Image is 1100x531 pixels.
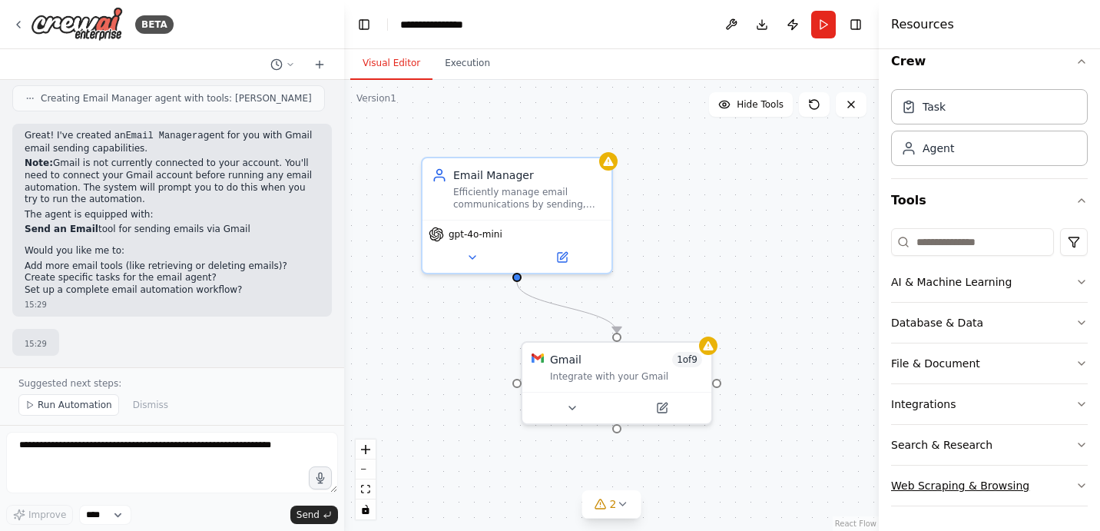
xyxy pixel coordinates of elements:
div: Crew [891,83,1088,178]
div: GmailGmail1of9Integrate with your Gmail [521,341,713,425]
li: Create specific tasks for the email agent? [25,272,320,284]
span: 2 [610,496,617,512]
button: Integrations [891,384,1088,424]
p: The agent is equipped with: [25,209,320,221]
button: Crew [891,40,1088,83]
div: Integrate with your Gmail [550,370,702,383]
button: Send [290,506,338,524]
button: Open in side panel [519,248,605,267]
div: Efficiently manage email communications by sending, retrieving, and organizing emails based on us... [453,186,602,211]
button: Tools [891,179,1088,222]
button: Run Automation [18,394,119,416]
div: Agent [923,141,954,156]
span: Creating Email Manager agent with tools: [PERSON_NAME] [41,92,312,105]
button: Hide Tools [709,92,793,117]
button: Hide right sidebar [845,14,866,35]
span: Run Automation [38,399,112,411]
span: Improve [28,509,66,521]
p: Suggested next steps: [18,377,326,390]
div: 15:29 [25,299,320,310]
div: Email Manager [453,168,602,183]
button: Start a new chat [307,55,332,74]
li: Add more email tools (like retrieving or deleting emails)? [25,261,320,273]
span: Send [297,509,320,521]
a: React Flow attribution [835,519,876,528]
button: toggle interactivity [356,499,376,519]
button: zoom out [356,460,376,480]
div: Version 1 [356,92,396,105]
button: fit view [356,480,376,499]
button: Click to speak your automation idea [309,466,332,490]
div: Gmail [550,352,581,367]
h4: Resources [891,15,954,34]
span: Number of enabled actions [672,352,702,367]
button: Switch to previous chat [264,55,301,74]
div: Email ManagerEfficiently manage email communications by sending, retrieving, and organizing email... [421,157,613,274]
nav: breadcrumb [400,17,479,32]
img: Gmail [532,352,544,364]
strong: Note: [25,158,53,168]
button: Search & Research [891,425,1088,465]
span: Dismiss [133,399,168,411]
button: zoom in [356,440,376,460]
g: Edge from 9cc621fd-acec-44cf-9e19-b224d2840156 to 6ad3fd9f-e5cc-4982-a19c-d36af102aed3 [509,282,625,333]
p: Would you like me to: [25,245,320,257]
strong: Send an Email [25,224,98,234]
button: Open in side panel [618,399,705,417]
button: Dismiss [125,394,176,416]
li: tool for sending emails via Gmail [25,224,320,236]
button: Visual Editor [350,48,432,80]
div: BETA [135,15,174,34]
div: Tools [891,222,1088,519]
code: Email Manager [126,131,198,141]
li: Set up a complete email automation workflow? [25,284,320,297]
button: Database & Data [891,303,1088,343]
button: File & Document [891,343,1088,383]
button: 2 [582,490,641,519]
span: Hide Tools [737,98,784,111]
button: Web Scraping & Browsing [891,466,1088,506]
button: Execution [432,48,502,80]
p: Great! I've created an agent for you with Gmail email sending capabilities. [25,130,320,154]
button: Improve [6,505,73,525]
button: Hide left sidebar [353,14,375,35]
div: 15:29 [25,338,47,350]
p: Gmail is not currently connected to your account. You'll need to connect your Gmail account befor... [25,158,320,205]
div: React Flow controls [356,440,376,519]
span: gpt-4o-mini [449,228,502,241]
div: Task [923,99,946,114]
button: AI & Machine Learning [891,262,1088,302]
img: Logo [31,7,123,41]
